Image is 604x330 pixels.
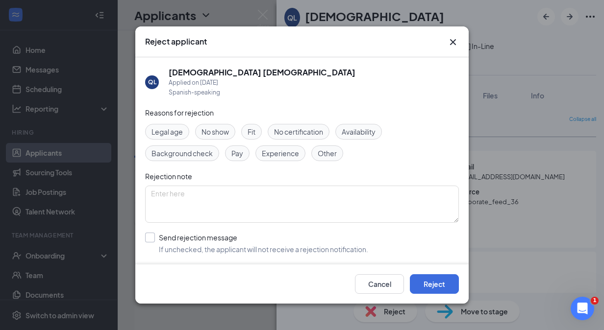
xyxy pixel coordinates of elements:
button: Cancel [355,274,404,294]
button: Reject [410,274,459,294]
iframe: Intercom live chat [571,297,594,320]
button: Close [447,36,459,48]
svg: Cross [447,36,459,48]
span: Availability [342,126,376,137]
div: Spanish-speaking [169,88,355,97]
span: No show [201,126,229,137]
span: Rejection note [145,172,192,181]
span: Pay [231,148,243,159]
div: QL [148,78,156,86]
h3: Reject applicant [145,36,207,47]
div: Applied on [DATE] [169,78,355,88]
span: Experience [262,148,299,159]
span: Background check [151,148,213,159]
span: Legal age [151,126,183,137]
span: Reasons for rejection [145,108,214,117]
span: Other [318,148,337,159]
h5: [DEMOGRAPHIC_DATA] [DEMOGRAPHIC_DATA] [169,67,355,78]
span: Fit [248,126,255,137]
span: 1 [591,297,599,305]
span: No certification [274,126,323,137]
